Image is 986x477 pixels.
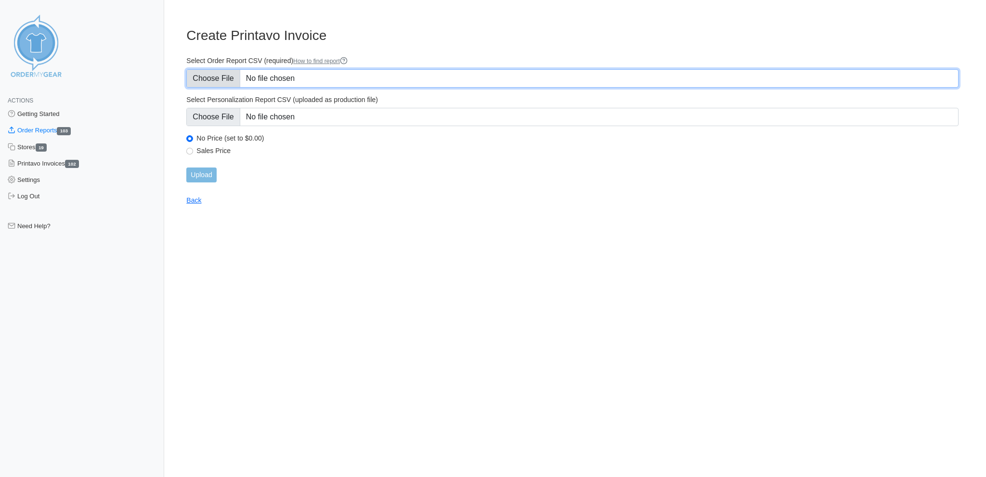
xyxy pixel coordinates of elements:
[186,168,216,182] input: Upload
[8,97,33,104] span: Actions
[186,56,959,65] label: Select Order Report CSV (required)
[65,160,79,168] span: 102
[186,196,201,204] a: Back
[196,146,959,155] label: Sales Price
[186,95,959,104] label: Select Personalization Report CSV (uploaded as production file)
[186,27,959,44] h3: Create Printavo Invoice
[293,58,348,64] a: How to find report
[36,143,47,152] span: 19
[57,127,71,135] span: 103
[196,134,959,142] label: No Price (set to $0.00)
